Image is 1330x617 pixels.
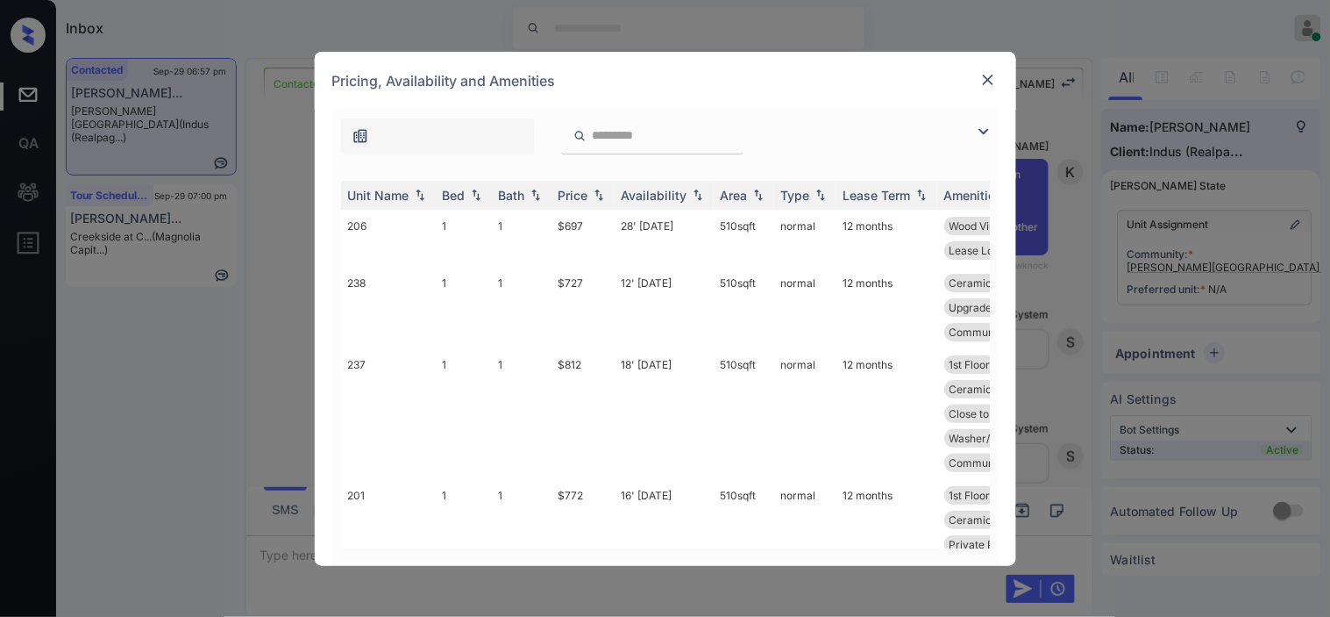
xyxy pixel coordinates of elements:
td: 238 [341,267,436,348]
img: sorting [590,189,608,201]
td: 1 [436,210,492,267]
td: normal [774,348,836,479]
span: 1st Floor [949,489,991,502]
span: Ceramic Tile Di... [949,513,1035,527]
img: sorting [411,189,429,201]
div: Amenities [944,188,1003,203]
span: 1st Floor [949,358,991,371]
span: Upgraded Tub Su... [949,301,1043,314]
img: close [979,71,997,89]
img: icon-zuma [352,127,369,145]
td: 28' [DATE] [615,210,714,267]
td: normal [774,210,836,267]
td: 1 [492,210,551,267]
td: $812 [551,348,615,479]
div: Unit Name [348,188,409,203]
span: Lease Lock [949,244,1006,257]
td: 12 months [836,479,937,585]
td: $772 [551,479,615,585]
td: 16' [DATE] [615,479,714,585]
td: 1 [492,348,551,479]
td: 201 [341,479,436,585]
img: icon-zuma [573,128,587,144]
img: sorting [689,189,707,201]
div: Type [781,188,810,203]
td: 206 [341,210,436,267]
div: Availability [622,188,687,203]
td: normal [774,479,836,585]
span: Ceramic Tile Di... [949,383,1035,396]
td: 510 sqft [714,479,774,585]
td: 1 [492,479,551,585]
div: Pricing, Availability and Amenities [315,52,1016,110]
td: 510 sqft [714,267,774,348]
div: Area [721,188,748,203]
td: 510 sqft [714,210,774,267]
td: $697 [551,210,615,267]
img: sorting [750,189,767,201]
span: Washer/Dryer Co... [949,432,1044,445]
div: Bath [499,188,525,203]
img: sorting [527,189,544,201]
div: Price [558,188,588,203]
img: sorting [812,189,829,201]
td: 12 months [836,267,937,348]
span: Community Fee [949,456,1028,470]
td: 1 [436,479,492,585]
td: 1 [436,267,492,348]
td: 12' [DATE] [615,267,714,348]
img: icon-zuma [973,121,994,142]
td: normal [774,267,836,348]
div: Lease Term [843,188,911,203]
td: 510 sqft [714,348,774,479]
span: Wood Vinyl Bed ... [949,219,1037,233]
td: 1 [436,348,492,479]
span: Close to [PERSON_NAME]... [949,407,1085,420]
span: Ceramic Tile Ba... [949,276,1037,290]
td: 12 months [836,348,937,479]
div: Bed [443,188,466,203]
span: Private Patio [949,538,1014,551]
td: 1 [492,267,551,348]
img: sorting [913,189,930,201]
td: 12 months [836,210,937,267]
td: 237 [341,348,436,479]
td: 18' [DATE] [615,348,714,479]
img: sorting [467,189,485,201]
span: Community Fee [949,326,1028,339]
td: $727 [551,267,615,348]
